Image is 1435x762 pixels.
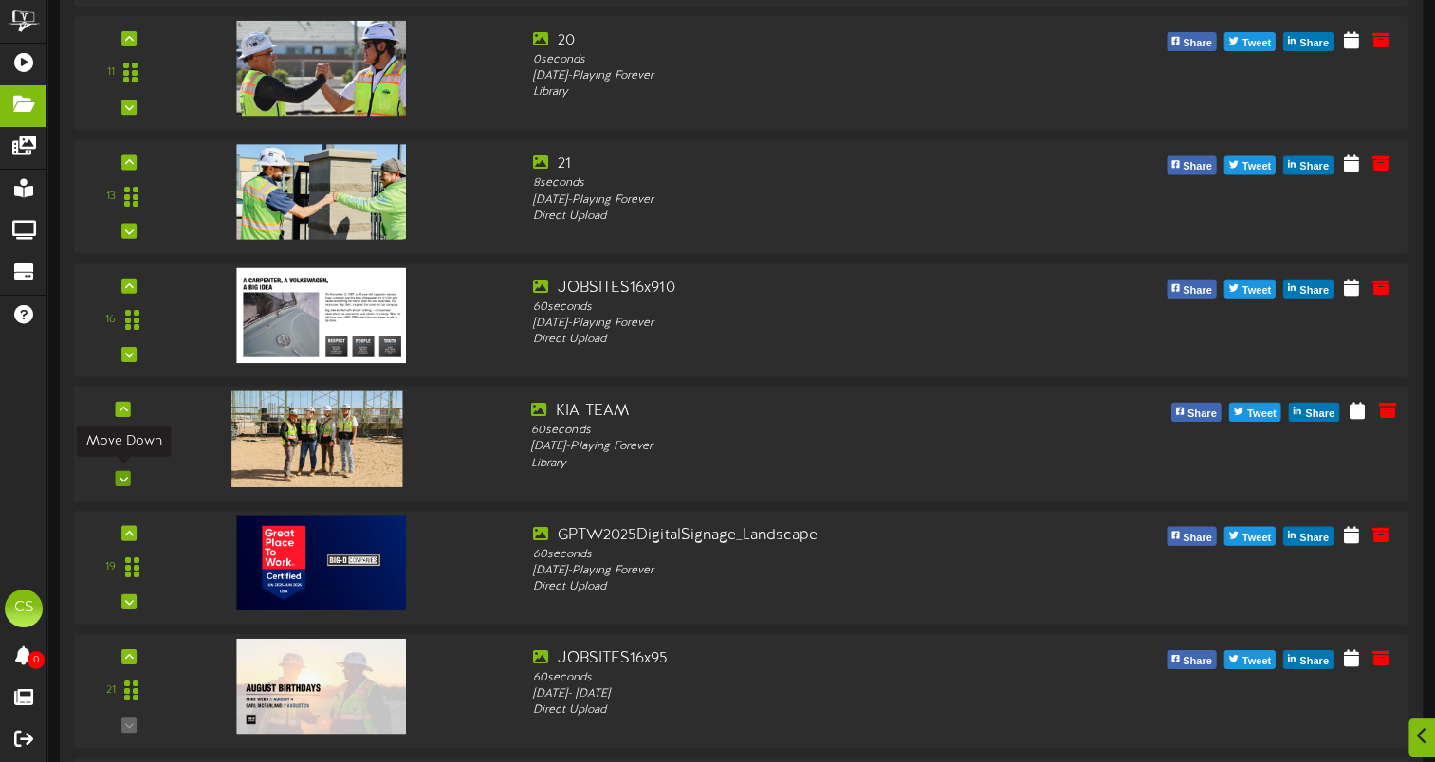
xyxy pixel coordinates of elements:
button: Tweet [1224,651,1276,670]
span: Share [1296,281,1333,302]
button: Tweet [1224,33,1276,52]
button: Share [1283,527,1334,546]
div: Library [533,85,1060,101]
span: Tweet [1239,652,1275,673]
button: Share [1283,156,1334,175]
div: 21 [106,683,116,699]
button: Share [1170,404,1221,423]
div: 60 seconds [533,299,1060,316]
button: Share [1167,527,1217,546]
div: Direct Upload [533,333,1060,349]
span: Share [1179,652,1216,673]
span: Share [1296,528,1333,549]
div: Direct Upload [533,703,1060,719]
span: Tweet [1243,405,1280,426]
div: 60 seconds [531,423,1064,439]
button: Share [1167,651,1217,670]
span: Share [1296,652,1333,673]
div: 20 [533,31,1060,53]
button: Share [1167,156,1217,175]
div: KIA TEAM [531,401,1064,423]
div: JOBSITES16x95 [533,649,1060,671]
span: Share [1301,405,1338,426]
div: 0 seconds [533,53,1060,69]
span: Share [1179,157,1216,178]
span: 0 [28,651,45,669]
button: Share [1289,404,1339,423]
div: 11 [107,65,115,82]
img: 9ebd0c16-d15e-471c-8a38-44732f39befc.png [236,640,405,735]
span: Share [1179,34,1216,55]
button: Share [1283,281,1334,299]
span: Share [1179,528,1216,549]
div: [DATE] - Playing Forever [533,69,1060,85]
span: Share [1296,34,1333,55]
span: Tweet [1239,157,1275,178]
div: CS [5,590,43,627]
span: Share [1179,281,1216,302]
div: 16 [105,313,116,329]
img: eac0be08-cce4-48fa-b5f4-eccb3cb62e07.png [236,145,405,240]
img: 9a05c6cb-d228-4453-a973-86a48b005e6a.jpg [236,516,405,610]
div: 18 [100,436,110,452]
span: Share [1184,405,1221,426]
div: [DATE] - Playing Forever [533,563,1060,579]
button: Tweet [1224,281,1276,299]
span: Tweet [1239,34,1275,55]
button: Share [1167,281,1217,299]
button: Share [1283,651,1334,670]
div: Direct Upload [533,209,1060,225]
button: Share [1167,33,1217,52]
div: 60 seconds [533,547,1060,563]
div: Direct Upload [533,579,1060,595]
button: Tweet [1224,156,1276,175]
div: 60 seconds [533,670,1060,686]
img: 26d36db1-79ca-416f-8692-6c2854a4fc83.png [231,391,402,487]
img: 16082ba8-a02c-4d1e-aa47-86f6cf3c6044.png [236,268,405,363]
button: Tweet [1224,527,1276,546]
div: [DATE] - Playing Forever [531,440,1064,456]
div: 13 [106,190,116,206]
div: Library [531,456,1064,472]
div: 8 seconds [533,176,1060,192]
div: GPTW2025DigitalSignage_Landscape [533,525,1060,547]
span: Tweet [1239,281,1275,302]
div: JOBSITES16x910 [533,278,1060,299]
span: Tweet [1239,528,1275,549]
button: Share [1283,33,1334,52]
div: 21 [533,154,1060,176]
div: 19 [105,560,116,576]
span: Share [1296,157,1333,178]
div: [DATE] - Playing Forever [533,192,1060,209]
div: [DATE] - Playing Forever [533,316,1060,332]
button: Tweet [1229,404,1281,423]
div: [DATE] - [DATE] [533,687,1060,703]
img: ec2ec56d-9437-41b0-80e5-6ddf4bc5b4b0.png [236,22,405,117]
